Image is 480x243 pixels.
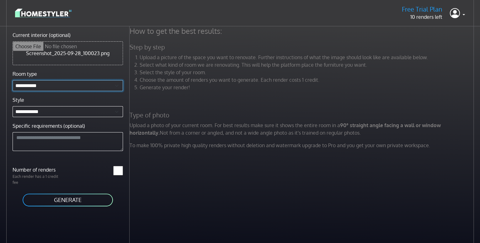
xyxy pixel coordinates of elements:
label: Room type [13,70,37,78]
li: Choose the amount of renders you want to generate. Each render costs 1 credit. [140,76,475,84]
h5: Step by step [126,43,479,51]
label: Specific requirements (optional) [13,122,85,130]
h5: Free Trial Plan [402,5,442,13]
li: Upload a picture of the space you want to renovate. Further instructions of what the image should... [140,54,475,61]
p: Each render has a 1 credit fee [9,173,68,185]
p: 10 renders left [402,13,442,21]
p: Upload a photo of your current room. For best results make sure it shows the entire room in a Not... [126,121,479,137]
li: Select the style of your room. [140,69,475,76]
p: To make 100% private high quality renders without deletion and watermark upgrade to Pro and you g... [126,142,479,149]
h4: How to get the best results: [126,26,479,36]
label: Current interior (optional) [13,31,71,39]
label: Number of renders [9,166,68,173]
img: logo-3de290ba35641baa71223ecac5eacb59cb85b4c7fdf211dc9aaecaaee71ea2f8.svg [15,8,72,18]
button: GENERATE [22,193,114,207]
li: Generate your render! [140,84,475,91]
h5: Type of photo [126,111,479,119]
label: Style [13,96,24,104]
li: Select what kind of room we are renovating. This will help the platform place the furniture you w... [140,61,475,69]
